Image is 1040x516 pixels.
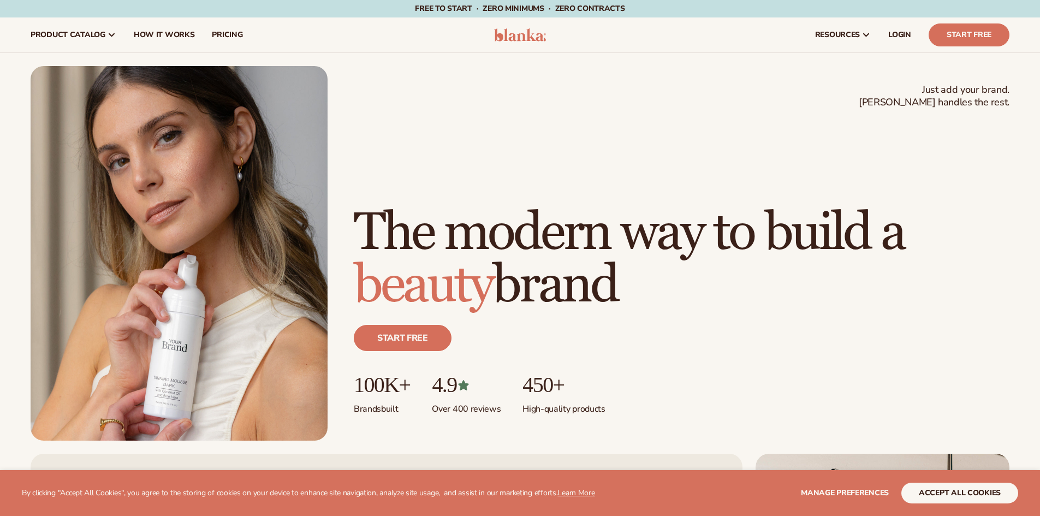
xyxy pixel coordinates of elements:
button: accept all cookies [901,483,1018,503]
a: Start free [354,325,451,351]
button: Manage preferences [801,483,889,503]
span: resources [815,31,860,39]
a: How It Works [125,17,204,52]
a: pricing [203,17,251,52]
span: beauty [354,253,492,317]
p: High-quality products [522,397,605,415]
p: 450+ [522,373,605,397]
a: resources [806,17,879,52]
p: Brands built [354,397,410,415]
span: Just add your brand. [PERSON_NAME] handles the rest. [859,84,1009,109]
p: 4.9 [432,373,501,397]
span: LOGIN [888,31,911,39]
span: product catalog [31,31,105,39]
h1: The modern way to build a brand [354,207,1009,312]
p: By clicking "Accept All Cookies", you agree to the storing of cookies on your device to enhance s... [22,489,595,498]
a: Start Free [929,23,1009,46]
p: 100K+ [354,373,410,397]
span: How It Works [134,31,195,39]
a: product catalog [22,17,125,52]
img: logo [494,28,546,41]
a: Learn More [557,488,595,498]
p: Over 400 reviews [432,397,501,415]
a: LOGIN [879,17,920,52]
span: Free to start · ZERO minimums · ZERO contracts [415,3,625,14]
span: pricing [212,31,242,39]
img: Female holding tanning mousse. [31,66,328,441]
span: Manage preferences [801,488,889,498]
